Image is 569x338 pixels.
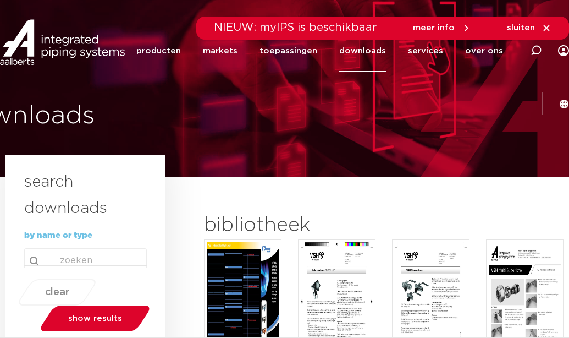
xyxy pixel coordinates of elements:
[136,30,181,72] a: producten
[507,23,551,33] a: sluiten
[259,30,317,72] a: toepassingen
[413,24,455,32] span: meer info
[68,314,122,323] span: show results
[339,30,386,72] a: downloads
[507,24,535,32] span: sluiten
[203,30,237,72] a: markets
[413,23,471,33] a: meer info
[408,30,443,72] a: services
[465,30,503,72] a: over ons
[136,30,503,72] nav: Menu
[558,39,569,63] div: my IPS
[24,170,147,222] h3: search downloads
[38,306,153,331] a: show results
[204,212,372,239] h2: bibliotheek
[24,231,147,239] p: by name or type
[214,22,377,33] span: NIEUW: myIPS is beschikbaar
